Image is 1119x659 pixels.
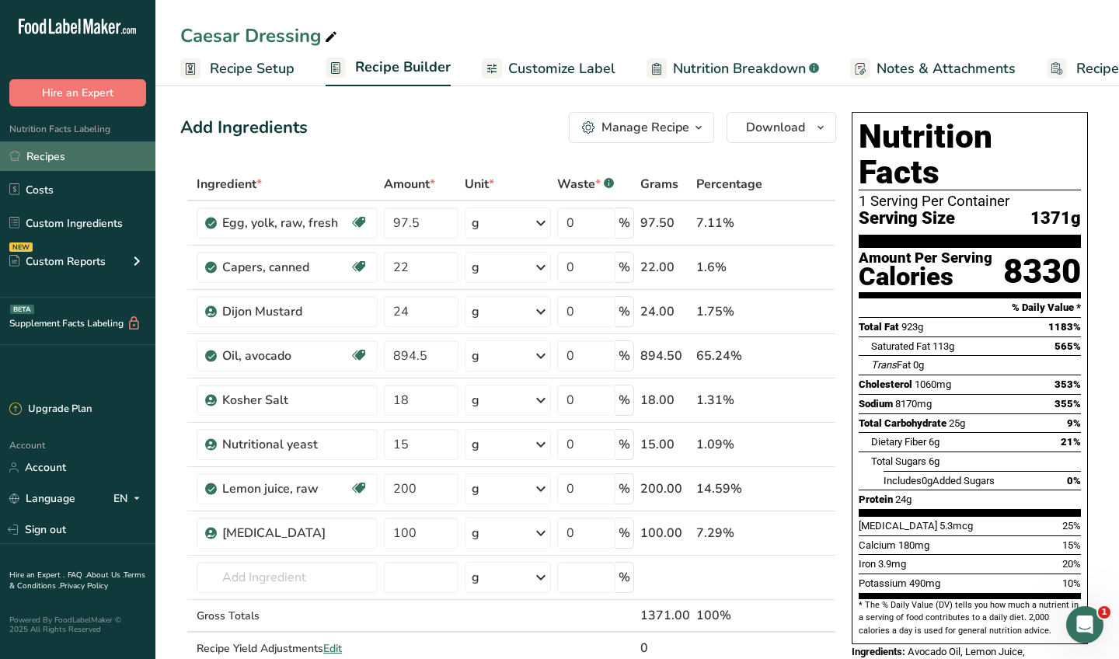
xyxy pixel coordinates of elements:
[895,493,912,505] span: 24g
[1061,436,1081,448] span: 21%
[222,435,368,454] div: Nutritional yeast
[640,347,690,365] div: 894.50
[859,577,907,589] span: Potassium
[929,436,939,448] span: 6g
[472,302,479,321] div: g
[859,520,937,532] span: [MEDICAL_DATA]
[859,194,1081,209] div: 1 Serving Per Container
[696,347,762,365] div: 65.24%
[939,520,973,532] span: 5.3mcg
[640,302,690,321] div: 24.00
[859,209,955,228] span: Serving Size
[9,79,146,106] button: Hire an Expert
[913,359,924,371] span: 0g
[180,51,295,86] a: Recipe Setup
[9,485,75,512] a: Language
[472,214,479,232] div: g
[326,50,451,87] a: Recipe Builder
[222,302,368,321] div: Dijon Mustard
[222,524,368,542] div: [MEDICAL_DATA]
[472,524,479,542] div: g
[472,347,479,365] div: g
[1055,340,1081,352] span: 565%
[727,112,836,143] button: Download
[9,253,106,270] div: Custom Reports
[640,639,690,657] div: 0
[1030,209,1081,228] span: 1371g
[640,435,690,454] div: 15.00
[640,391,690,410] div: 18.00
[884,475,995,486] span: Includes Added Sugars
[859,599,1081,637] section: * The % Daily Value (DV) tells you how much a nutrient in a serving of food contributes to a dail...
[877,58,1016,79] span: Notes & Attachments
[222,479,350,498] div: Lemon juice, raw
[696,302,762,321] div: 1.75%
[859,539,896,551] span: Calcium
[472,435,479,454] div: g
[871,455,926,467] span: Total Sugars
[640,524,690,542] div: 100.00
[1055,398,1081,410] span: 355%
[640,258,690,277] div: 22.00
[859,266,992,288] div: Calories
[1003,251,1081,292] div: 8330
[871,359,911,371] span: Fat
[472,258,479,277] div: g
[180,22,340,50] div: Caesar Dressing
[859,558,876,570] span: Iron
[1055,378,1081,390] span: 353%
[197,608,378,624] div: Gross Totals
[472,568,479,587] div: g
[640,214,690,232] div: 97.50
[465,175,494,194] span: Unit
[696,258,762,277] div: 1.6%
[472,391,479,410] div: g
[9,615,146,634] div: Powered By FoodLabelMaker © 2025 All Rights Reserved
[859,119,1081,190] h1: Nutrition Facts
[859,298,1081,317] section: % Daily Value *
[1062,577,1081,589] span: 10%
[569,112,714,143] button: Manage Recipe
[1066,606,1103,643] iframe: Intercom live chat
[1098,606,1110,619] span: 1
[746,118,805,137] span: Download
[915,378,951,390] span: 1060mg
[929,455,939,467] span: 6g
[696,606,762,625] div: 100%
[850,51,1016,86] a: Notes & Attachments
[898,539,929,551] span: 180mg
[640,175,678,194] span: Grams
[60,581,108,591] a: Privacy Policy
[222,391,368,410] div: Kosher Salt
[640,479,690,498] div: 200.00
[859,251,992,266] div: Amount Per Serving
[1062,520,1081,532] span: 25%
[696,175,762,194] span: Percentage
[949,417,965,429] span: 25g
[696,214,762,232] div: 7.11%
[68,570,86,581] a: FAQ .
[9,242,33,252] div: NEW
[1067,417,1081,429] span: 9%
[1067,475,1081,486] span: 0%
[197,640,378,657] div: Recipe Yield Adjustments
[197,562,378,593] input: Add Ingredient
[355,57,451,78] span: Recipe Builder
[647,51,819,86] a: Nutrition Breakdown
[222,258,350,277] div: Capers, canned
[384,175,435,194] span: Amount
[859,378,912,390] span: Cholesterol
[852,646,905,657] span: Ingredients:
[696,391,762,410] div: 1.31%
[871,340,930,352] span: Saturated Fat
[180,115,308,141] div: Add Ingredients
[871,359,897,371] i: Trans
[932,340,954,352] span: 113g
[10,305,34,314] div: BETA
[210,58,295,79] span: Recipe Setup
[557,175,614,194] div: Waste
[640,606,690,625] div: 1371.00
[222,347,350,365] div: Oil, avocado
[871,436,926,448] span: Dietary Fiber
[895,398,932,410] span: 8170mg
